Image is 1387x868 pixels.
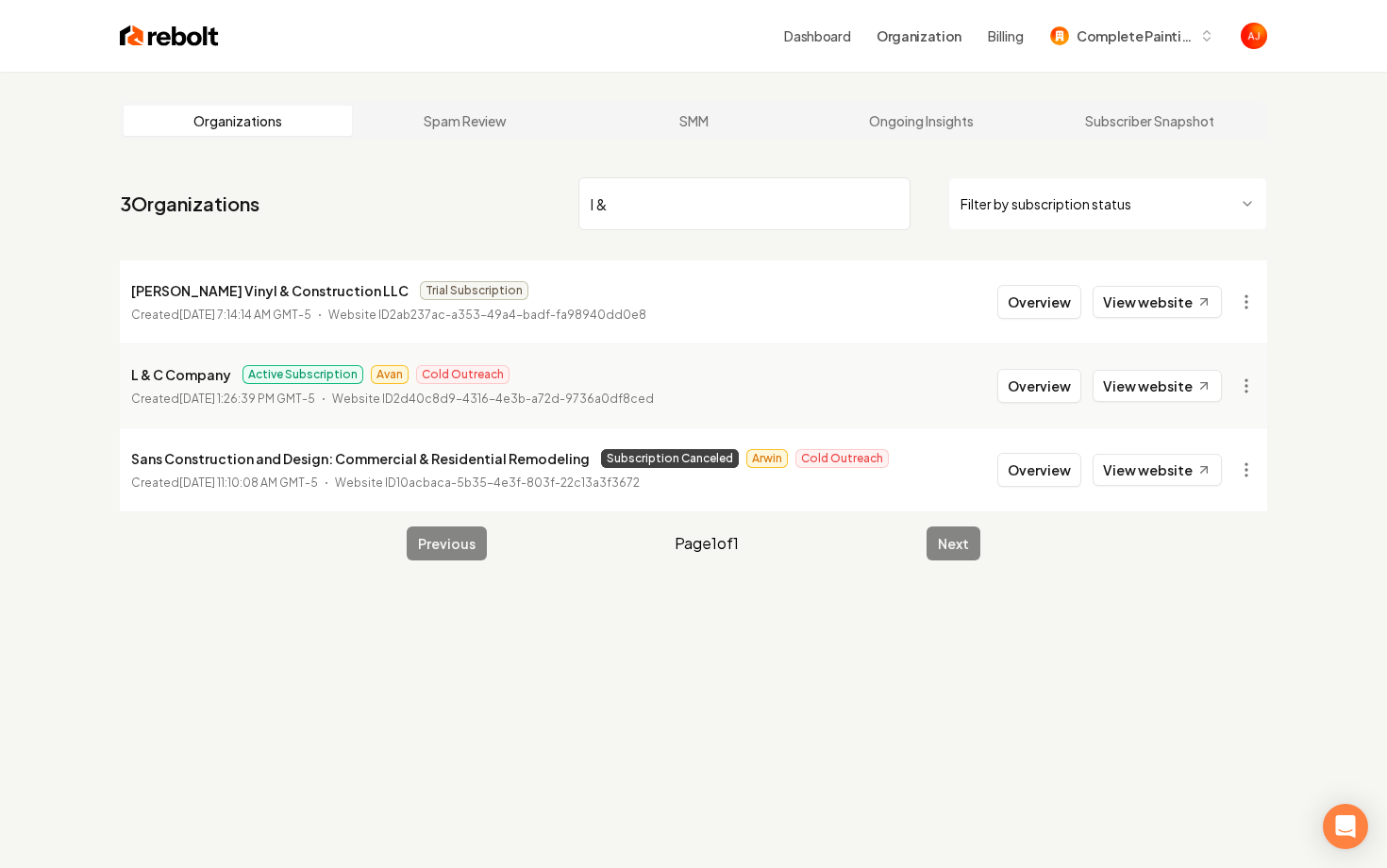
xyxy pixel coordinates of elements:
p: L & C Company [131,363,231,386]
span: Page 1 of 1 [675,532,739,555]
a: Dashboard [784,26,850,45]
a: Spam Review [352,106,580,136]
a: SMM [579,106,808,136]
a: View website [1093,370,1222,402]
button: Organization [865,19,973,53]
img: Austin Jellison [1241,23,1267,49]
span: Avan [371,365,409,384]
p: Created [131,306,311,325]
p: Created [131,474,318,492]
button: Overview [997,453,1081,487]
p: [PERSON_NAME] Vinyl & Construction LLC [131,279,409,302]
a: View website [1093,286,1222,318]
input: Search by name or ID [578,177,911,230]
time: [DATE] 7:14:14 AM GMT-5 [179,308,311,322]
a: Subscriber Snapshot [1035,106,1263,136]
span: Arwin [746,449,788,468]
span: Subscription Canceled [601,449,739,468]
div: Open Intercom Messenger [1323,804,1368,849]
span: Complete Painting [1077,26,1192,46]
button: Open user button [1241,23,1267,49]
p: Created [131,390,315,409]
p: Website ID 2d40c8d9-4316-4e3b-a72d-9736a0df8ced [332,390,654,409]
a: View website [1093,454,1222,486]
span: Cold Outreach [416,365,510,384]
time: [DATE] 1:26:39 PM GMT-5 [179,392,315,406]
time: [DATE] 11:10:08 AM GMT-5 [179,476,318,490]
a: 3Organizations [120,191,259,217]
button: Overview [997,369,1081,403]
p: Website ID 2ab237ac-a353-49a4-badf-fa98940dd0e8 [328,306,646,325]
img: Complete Painting [1050,26,1069,45]
a: Organizations [124,106,352,136]
span: Active Subscription [242,365,363,384]
span: Cold Outreach [795,449,889,468]
button: Overview [997,285,1081,319]
a: Ongoing Insights [808,106,1036,136]
p: Sans Construction and Design: Commercial & Residential Remodeling [131,447,590,470]
img: Rebolt Logo [120,23,219,49]
p: Website ID 10acbaca-5b35-4e3f-803f-22c13a3f3672 [335,474,640,492]
button: Billing [988,26,1024,45]
span: Trial Subscription [420,281,528,300]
